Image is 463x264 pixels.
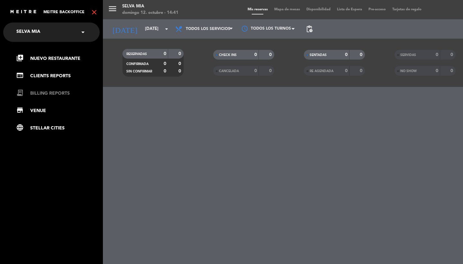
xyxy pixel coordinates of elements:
[16,124,24,131] i: language
[16,72,100,80] a: webCLIENTS REPORTS
[16,107,100,115] a: storeVENUE
[16,89,24,97] i: receipt_long
[16,54,24,62] i: library_add
[16,124,100,132] a: Stellar cities
[16,55,100,62] a: Nuevo Restaurante
[16,90,100,97] a: receipt_longBILLING REPORTS
[16,71,24,79] i: web
[16,106,24,114] i: store
[43,10,85,14] span: Meitre backoffice
[90,8,98,16] i: close
[10,10,37,14] img: MEITRE
[16,25,40,39] span: Selva Mia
